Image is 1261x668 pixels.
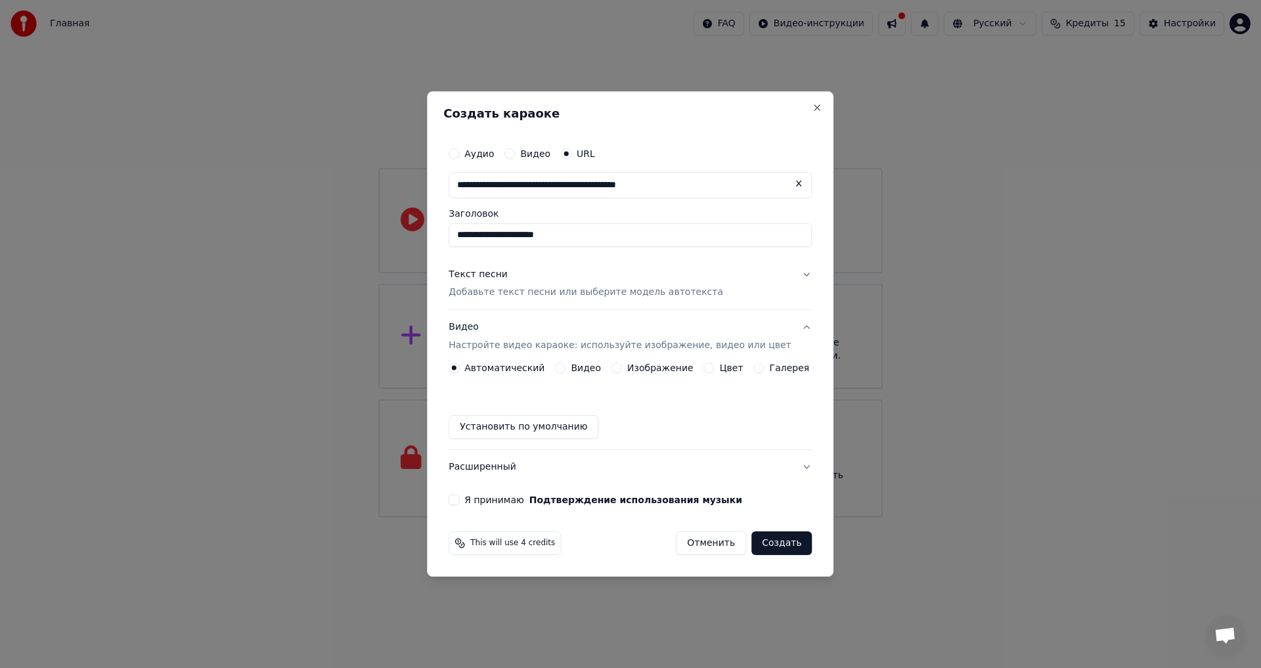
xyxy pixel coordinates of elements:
button: Расширенный [449,450,812,484]
label: Заголовок [449,209,812,218]
label: Цвет [720,363,743,372]
label: Видео [571,363,601,372]
label: Автоматический [464,363,544,372]
span: This will use 4 credits [470,538,555,548]
label: Аудио [464,149,494,158]
label: Видео [520,149,550,158]
label: URL [577,149,595,158]
p: Настройте видео караоке: используйте изображение, видео или цвет [449,339,791,352]
button: ВидеоНастройте видео караоке: используйте изображение, видео или цвет [449,311,812,363]
p: Добавьте текст песни или выберите модель автотекста [449,286,723,300]
label: Я принимаю [464,495,742,504]
button: Создать [751,531,812,555]
button: Я принимаю [529,495,742,504]
div: Текст песни [449,268,508,281]
button: Установить по умолчанию [449,415,598,439]
label: Изображение [627,363,694,372]
button: Текст песниДобавьте текст песни или выберите модель автотекста [449,257,812,310]
label: Галерея [770,363,810,372]
button: Отменить [676,531,746,555]
h2: Создать караоке [443,108,817,120]
div: ВидеоНастройте видео караоке: используйте изображение, видео или цвет [449,363,812,449]
div: Видео [449,321,791,353]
